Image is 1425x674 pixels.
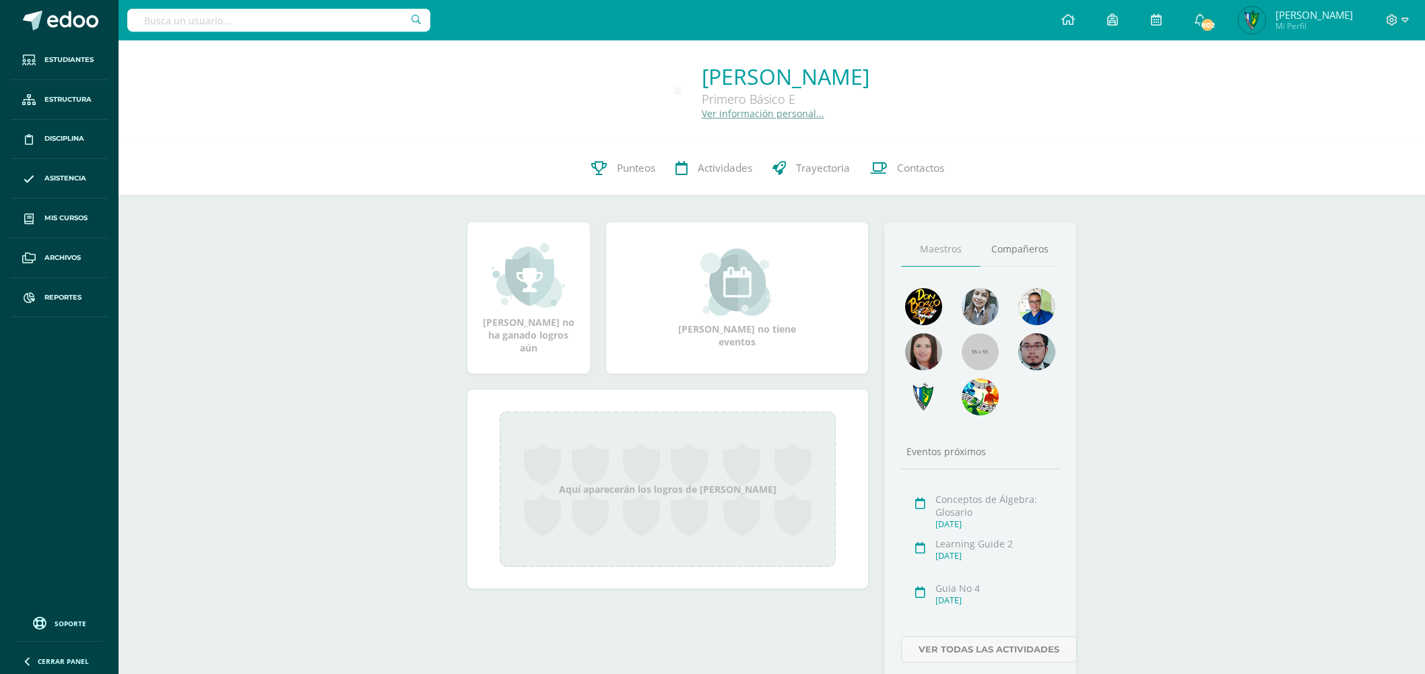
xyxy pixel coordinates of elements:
div: [DATE] [935,595,1056,606]
a: Estructura [11,80,108,120]
img: 29fc2a48271e3f3676cb2cb292ff2552.png [905,288,942,325]
span: Estructura [44,94,92,105]
span: Punteos [617,161,655,175]
img: event_small.png [700,248,774,316]
img: achievement_small.png [492,242,565,309]
span: Cerrar panel [38,656,89,666]
div: Primero Básico E [702,91,869,107]
img: 67c3d6f6ad1c930a517675cdc903f95f.png [905,333,942,370]
img: 55x55 [962,333,999,370]
div: Aquí aparecerán los logros de [PERSON_NAME] [500,411,836,567]
div: Conceptos de Álgebra: Glosario [935,493,1056,518]
a: Estudiantes [11,40,108,80]
a: Reportes [11,278,108,318]
a: Trayectoria [762,141,860,195]
span: Reportes [44,292,81,303]
a: Ver todas las actividades [901,636,1077,663]
span: Contactos [897,161,944,175]
span: Trayectoria [796,161,850,175]
span: Archivos [44,252,81,263]
a: Contactos [860,141,954,195]
a: Archivos [11,238,108,278]
a: [PERSON_NAME] [702,62,869,91]
a: Disciplina [11,120,108,160]
img: 7cab5f6743d087d6deff47ee2e57ce0d.png [905,378,942,415]
div: Guia No 4 [935,582,1056,595]
input: Busca un usuario... [127,9,430,32]
img: a43eca2235894a1cc1b3d6ce2f11d98a.png [962,378,999,415]
img: d0e54f245e8330cebada5b5b95708334.png [1018,333,1055,370]
span: Soporte [55,619,86,628]
div: Eventos próximos [901,445,1060,458]
img: 1b281a8218983e455f0ded11b96ffc56.png [1238,7,1265,34]
a: Maestros [901,232,981,267]
a: Punteos [581,141,665,195]
div: Learning Guide 2 [935,537,1056,550]
span: Actividades [698,161,752,175]
div: [PERSON_NAME] no ha ganado logros aún [481,242,576,354]
span: Asistencia [44,173,86,184]
div: [DATE] [935,518,1056,530]
div: [DATE] [935,550,1056,562]
a: Ver información personal... [702,107,824,120]
span: Estudiantes [44,55,94,65]
a: Compañeros [981,232,1060,267]
img: 10741f48bcca31577cbcd80b61dad2f3.png [1018,288,1055,325]
span: Mi Perfil [1275,20,1353,32]
div: [PERSON_NAME] no tiene eventos [669,248,804,348]
a: Asistencia [11,159,108,199]
a: Mis cursos [11,199,108,238]
a: Soporte [16,613,102,632]
span: 802 [1200,18,1215,32]
span: [PERSON_NAME] [1275,8,1353,22]
span: Mis cursos [44,213,88,224]
span: Disciplina [44,133,84,144]
img: 45bd7986b8947ad7e5894cbc9b781108.png [962,288,999,325]
a: Actividades [665,141,762,195]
